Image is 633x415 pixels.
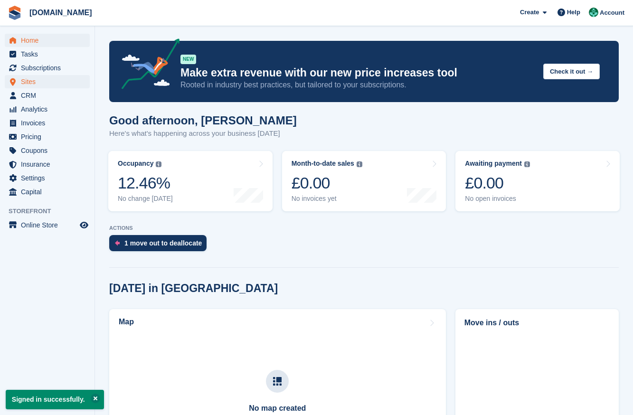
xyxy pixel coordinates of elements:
img: icon-info-grey-7440780725fd019a000dd9b08b2336e03edf1995a4989e88bcd33f0948082b44.svg [524,161,530,167]
p: Signed in successfully. [6,390,104,409]
div: 1 move out to deallocate [124,239,202,247]
a: menu [5,103,90,116]
a: menu [5,144,90,157]
span: Sites [21,75,78,88]
img: price-adjustments-announcement-icon-8257ccfd72463d97f412b2fc003d46551f7dbcb40ab6d574587a9cd5c0d94... [113,38,180,93]
span: Account [600,8,624,18]
p: Make extra revenue with our new price increases tool [180,66,536,80]
a: menu [5,34,90,47]
span: Capital [21,185,78,198]
div: No open invoices [465,195,530,203]
span: Help [567,8,580,17]
span: Storefront [9,207,94,216]
img: icon-info-grey-7440780725fd019a000dd9b08b2336e03edf1995a4989e88bcd33f0948082b44.svg [357,161,362,167]
button: Check it out → [543,64,600,79]
a: menu [5,218,90,232]
a: [DOMAIN_NAME] [26,5,96,20]
a: menu [5,171,90,185]
a: menu [5,185,90,198]
a: menu [5,75,90,88]
div: Month-to-date sales [292,160,354,168]
a: 1 move out to deallocate [109,235,211,256]
div: 12.46% [118,173,173,193]
h2: Move ins / outs [464,317,610,329]
div: No change [DATE] [118,195,173,203]
span: Tasks [21,47,78,61]
span: Online Store [21,218,78,232]
span: Analytics [21,103,78,116]
a: menu [5,158,90,171]
p: ACTIONS [109,225,619,231]
a: Month-to-date sales £0.00 No invoices yet [282,151,446,211]
div: Awaiting payment [465,160,522,168]
span: Invoices [21,116,78,130]
a: menu [5,89,90,102]
span: Insurance [21,158,78,171]
a: menu [5,116,90,130]
a: Preview store [78,219,90,231]
a: menu [5,47,90,61]
h1: Good afternoon, [PERSON_NAME] [109,114,297,127]
a: Awaiting payment £0.00 No open invoices [455,151,620,211]
a: menu [5,130,90,143]
img: Steven Kendall [589,8,598,17]
p: Here's what's happening across your business [DATE] [109,128,297,139]
span: Settings [21,171,78,185]
div: NEW [180,55,196,64]
span: Create [520,8,539,17]
p: Rooted in industry best practices, but tailored to your subscriptions. [180,80,536,90]
h2: Map [119,318,134,326]
a: Occupancy 12.46% No change [DATE] [108,151,273,211]
h2: [DATE] in [GEOGRAPHIC_DATA] [109,282,278,295]
a: menu [5,61,90,75]
span: Pricing [21,130,78,143]
div: Occupancy [118,160,153,168]
span: CRM [21,89,78,102]
div: £0.00 [465,173,530,193]
span: Subscriptions [21,61,78,75]
img: map-icn-33ee37083ee616e46c38cad1a60f524a97daa1e2b2c8c0bc3eb3415660979fc1.svg [273,377,282,386]
img: stora-icon-8386f47178a22dfd0bd8f6a31ec36ba5ce8667c1dd55bd0f319d3a0aa187defe.svg [8,6,22,20]
span: Coupons [21,144,78,157]
img: move_outs_to_deallocate_icon-f764333ba52eb49d3ac5e1228854f67142a1ed5810a6f6cc68b1a99e826820c5.svg [115,240,120,246]
div: £0.00 [292,173,362,193]
h3: No map created [223,404,331,413]
div: No invoices yet [292,195,362,203]
span: Home [21,34,78,47]
img: icon-info-grey-7440780725fd019a000dd9b08b2336e03edf1995a4989e88bcd33f0948082b44.svg [156,161,161,167]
